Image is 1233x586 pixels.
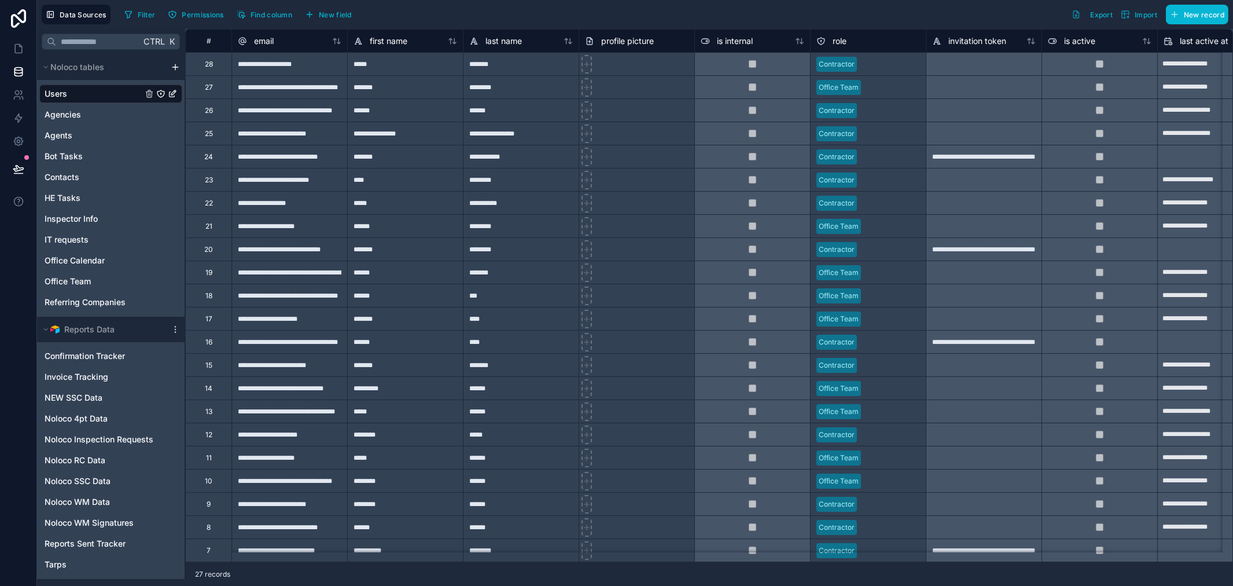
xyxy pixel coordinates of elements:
div: Office Team [819,383,859,394]
div: Contractor [819,105,855,116]
div: # [194,36,223,45]
a: Noloco 4pt Data [39,409,182,428]
div: scrollable content [37,54,185,585]
button: Permissions [164,6,227,23]
span: Noloco 4pt Data [45,413,108,424]
div: Contractor [819,198,855,208]
span: Noloco tables [50,61,104,73]
span: Data Sources [60,10,106,19]
div: Contractor [819,59,855,69]
a: Noloco SSC Data [39,472,182,490]
div: Contractor [819,430,855,440]
div: 17 [205,314,212,324]
span: NEW SSC Data [45,392,102,404]
span: invitation token [948,35,1006,47]
span: Agents [45,130,72,141]
span: Office Calendar [45,255,105,266]
button: Import [1117,5,1161,24]
button: New record [1166,5,1228,24]
span: New field [319,10,352,19]
a: Noloco WM Signatures [39,514,182,532]
a: Confirmation Tracker [39,347,182,365]
span: Tarps [45,559,67,570]
a: IT requests [39,230,182,249]
span: Permissions [182,10,223,19]
a: Inspector Info [39,210,182,228]
button: Airtable LogoReports Data [39,321,166,338]
div: 14 [205,384,212,393]
a: Users [39,85,182,103]
a: Permissions [164,6,232,23]
div: Contractor [819,522,855,533]
div: Contractor [819,360,855,371]
span: role [833,35,846,47]
span: IT requests [45,234,89,246]
span: Reports Sent Tracker [45,538,126,550]
div: 25 [205,129,213,138]
button: Export [1068,5,1117,24]
a: Reports Sent Tracker [39,534,182,553]
div: 11 [206,453,212,463]
div: Office Team [819,314,859,324]
div: 24 [204,152,213,162]
span: Noloco RC Data [45,455,105,466]
div: 19 [205,268,212,277]
span: Inspector Info [45,213,98,225]
a: Noloco RC Data [39,451,182,470]
span: Contacts [45,171,79,183]
div: 26 [205,106,213,115]
img: Airtable Logo [50,325,60,334]
div: Contractor [819,175,855,185]
span: is active [1064,35,1095,47]
span: Import [1135,10,1157,19]
div: 10 [205,477,212,486]
div: 16 [205,338,212,347]
span: Noloco Inspection Requests [45,434,153,445]
span: Noloco SSC Data [45,475,111,487]
a: Agencies [39,105,182,124]
a: Invoice Tracking [39,368,182,386]
div: Office Team [819,268,859,278]
span: Ctrl [142,34,166,49]
div: Office Team [819,82,859,93]
a: Agents [39,126,182,145]
div: 9 [207,500,211,509]
span: last active at [1180,35,1228,47]
span: HE Tasks [45,192,80,204]
a: New record [1161,5,1228,24]
span: Noloco WM Data [45,496,110,508]
div: 13 [205,407,212,416]
a: Bot Tasks [39,147,182,166]
span: 27 records [195,570,230,579]
div: Office Team [819,453,859,463]
span: Reports Data [64,324,115,335]
div: 20 [204,245,213,254]
span: K [168,38,176,46]
span: Filter [138,10,156,19]
div: Office Team [819,406,859,417]
span: Bot Tasks [45,151,83,162]
a: Office Calendar [39,251,182,270]
a: Referring Companies [39,293,182,312]
div: 23 [205,175,213,185]
div: 7 [207,546,211,555]
a: NEW SSC Data [39,389,182,407]
span: Referring Companies [45,296,126,308]
a: Office Team [39,272,182,291]
div: Contractor [819,129,855,139]
div: 28 [205,60,213,69]
a: Tarps [39,555,182,574]
a: Noloco Inspection Requests [39,430,182,449]
div: 27 [205,83,213,92]
div: Office Team [819,221,859,232]
div: Office Team [819,291,859,301]
span: first name [370,35,407,47]
span: is internal [717,35,753,47]
div: Contractor [819,545,855,556]
a: HE Tasks [39,189,182,207]
button: Noloco tables [39,59,166,75]
div: 12 [205,430,212,439]
button: Filter [120,6,160,23]
span: Noloco WM Signatures [45,517,134,529]
div: 21 [205,222,212,231]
